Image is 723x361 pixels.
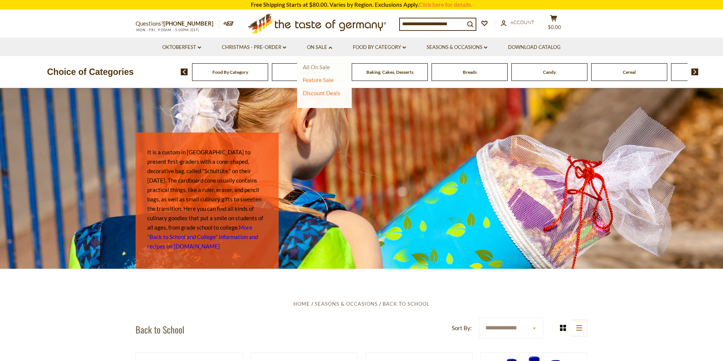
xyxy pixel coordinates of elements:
[353,43,406,52] a: Food By Category
[303,64,330,70] a: All On Sale
[366,69,413,75] a: Baking, Cakes, Desserts
[548,24,561,30] span: $0.00
[136,324,185,335] h1: Back to School
[543,69,556,75] a: Candy
[181,69,188,75] img: previous arrow
[212,69,248,75] a: Food By Category
[315,301,378,307] a: Seasons & Occasions
[463,69,477,75] a: Breads
[303,76,334,83] a: Feature Sale
[222,43,286,52] a: Christmas - PRE-ORDER
[303,88,340,98] a: Discount Deals
[383,301,430,307] a: Back to School
[147,224,258,250] a: More "Back to School and College" information and recipes on [DOMAIN_NAME]
[307,43,332,52] a: On Sale
[136,19,219,29] p: Questions?
[427,43,487,52] a: Seasons & Occasions
[508,43,561,52] a: Download Catalog
[623,69,636,75] a: Cereal
[542,15,565,34] button: $0.00
[163,20,214,27] a: [PHONE_NUMBER]
[501,18,534,27] a: Account
[691,69,699,75] img: next arrow
[510,19,534,25] span: Account
[293,301,310,307] a: Home
[147,148,267,251] p: It is a custom in [GEOGRAPHIC_DATA] to present first-graders with a cone-shaped, decorative bag, ...
[136,28,200,32] span: MON - FRI, 9:00AM - 5:00PM (EST)
[419,1,472,8] a: Click here for details.
[162,43,201,52] a: Oktoberfest
[452,323,472,333] label: Sort By:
